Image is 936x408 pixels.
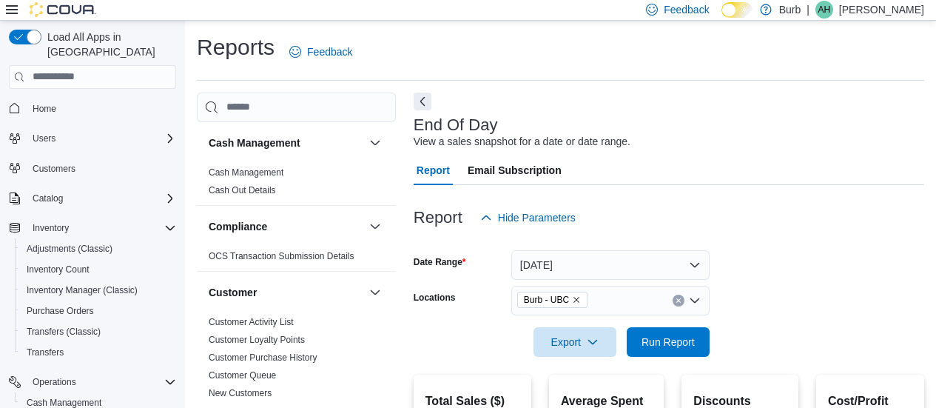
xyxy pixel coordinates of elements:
span: New Customers [209,387,272,399]
p: | [807,1,809,19]
a: Adjustments (Classic) [21,240,118,258]
button: [DATE] [511,250,710,280]
a: Home [27,100,62,118]
a: Transfers [21,344,70,361]
a: Customer Purchase History [209,352,317,363]
span: Transfers (Classic) [21,323,176,341]
label: Date Range [414,256,466,268]
button: Purchase Orders [15,301,182,321]
p: [PERSON_NAME] [839,1,924,19]
span: Cash Management [209,167,283,178]
button: Customers [3,158,182,179]
button: Home [3,98,182,119]
span: Transfers [27,347,64,358]
span: Home [27,99,176,118]
p: Burb [779,1,801,19]
span: Email Subscription [468,155,562,185]
div: Axel Holin [815,1,833,19]
span: Inventory Manager (Classic) [27,284,138,296]
button: Cash Management [366,134,384,152]
button: Users [3,128,182,149]
span: Inventory Count [21,261,176,278]
span: Feedback [664,2,709,17]
a: New Customers [209,388,272,398]
span: Burb - UBC [517,292,587,308]
span: Cash Out Details [209,184,276,196]
a: Inventory Count [21,261,95,278]
button: Catalog [3,188,182,209]
a: Purchase Orders [21,302,100,320]
button: Users [27,130,61,147]
span: Customer Purchase History [209,352,317,364]
span: Export [542,327,607,357]
div: Cash Management [197,164,396,205]
h3: Cash Management [209,136,300,150]
button: Catalog [27,190,69,207]
span: Users [27,130,176,147]
a: Feedback [283,37,358,67]
button: Transfers (Classic) [15,321,182,342]
span: Transfers [21,344,176,361]
span: Customer Activity List [209,316,294,328]
a: Customers [27,160,81,178]
button: Inventory Manager (Classic) [15,280,182,301]
span: Adjustments (Classic) [27,243,112,255]
a: Cash Out Details [209,185,276,195]
button: Clear input [673,295,684,307]
button: Customer [209,285,363,300]
a: Customer Queue [209,370,276,381]
span: OCS Transaction Submission Details [209,250,354,262]
button: Compliance [209,219,363,234]
button: Operations [27,373,82,391]
button: Cash Management [209,136,363,150]
button: Hide Parameters [474,203,582,233]
button: Inventory [27,219,75,237]
h3: End Of Day [414,116,498,134]
h3: Customer [209,285,257,300]
a: OCS Transaction Submission Details [209,251,354,261]
span: Hide Parameters [498,210,576,225]
span: Catalog [33,193,63,204]
label: Locations [414,292,456,304]
a: Cash Management [209,167,283,178]
a: Customer Activity List [209,317,294,327]
img: Cova [30,2,96,17]
a: Inventory Manager (Classic) [21,281,144,299]
span: AH [818,1,831,19]
button: Operations [3,372,182,392]
span: Adjustments (Classic) [21,240,176,258]
button: Transfers [15,342,182,363]
span: Load All Apps in [GEOGRAPHIC_DATA] [41,30,176,59]
span: Home [33,103,56,115]
button: Next [414,93,431,110]
div: Compliance [197,247,396,271]
button: Adjustments (Classic) [15,238,182,259]
div: Customer [197,313,396,408]
button: Remove Burb - UBC from selection in this group [572,295,581,304]
span: Customers [27,159,176,178]
h3: Compliance [209,219,267,234]
button: Compliance [366,218,384,235]
span: Purchase Orders [21,302,176,320]
input: Dark Mode [721,2,752,18]
span: Inventory [33,222,69,234]
button: Export [533,327,616,357]
span: Operations [33,376,76,388]
span: Users [33,133,55,144]
span: Customers [33,163,75,175]
button: Inventory [3,218,182,238]
span: Customer Queue [209,369,276,381]
button: Run Report [627,327,710,357]
h3: Report [414,209,462,227]
span: Inventory Count [27,264,90,275]
span: Feedback [307,44,352,59]
span: Operations [27,373,176,391]
span: Catalog [27,190,176,207]
button: Open list of options [689,295,701,307]
span: Transfers (Classic) [27,326,101,338]
button: Inventory Count [15,259,182,280]
a: Customer Loyalty Points [209,335,305,345]
div: View a sales snapshot for a date or date range. [414,134,630,150]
